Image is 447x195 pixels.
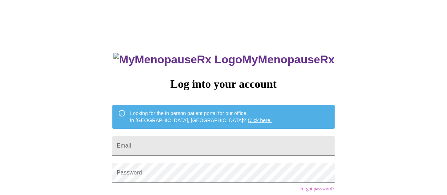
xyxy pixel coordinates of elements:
[299,186,335,192] a: Forgot password?
[248,117,272,123] a: Click here!
[112,78,334,91] h3: Log into your account
[113,53,242,66] img: MyMenopauseRx Logo
[113,53,335,66] h3: MyMenopauseRx
[130,107,272,127] div: Looking for the in person patient portal for our office in [GEOGRAPHIC_DATA], [GEOGRAPHIC_DATA]?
